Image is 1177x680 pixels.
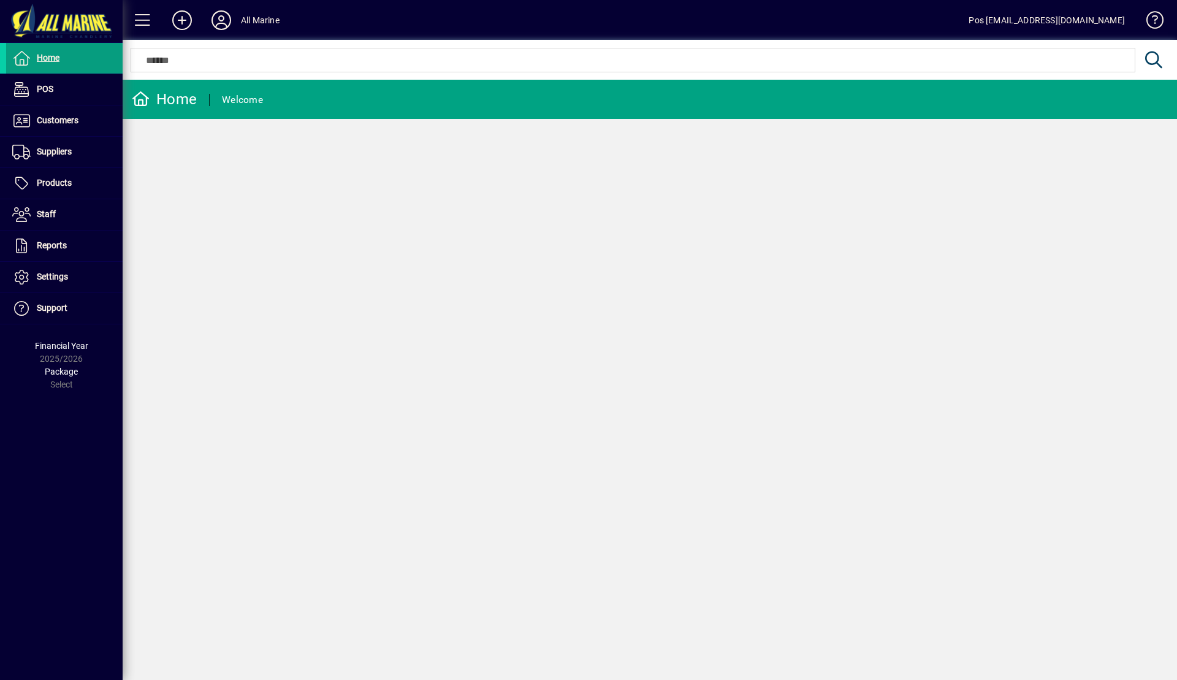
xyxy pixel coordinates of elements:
[37,53,59,63] span: Home
[222,90,263,110] div: Welcome
[6,231,123,261] a: Reports
[37,115,78,125] span: Customers
[35,341,88,351] span: Financial Year
[6,137,123,167] a: Suppliers
[37,209,56,219] span: Staff
[37,303,67,313] span: Support
[37,178,72,188] span: Products
[6,262,123,292] a: Settings
[37,272,68,281] span: Settings
[37,240,67,250] span: Reports
[6,168,123,199] a: Products
[162,9,202,31] button: Add
[45,367,78,376] span: Package
[202,9,241,31] button: Profile
[132,90,197,109] div: Home
[1137,2,1162,42] a: Knowledge Base
[969,10,1125,30] div: Pos [EMAIL_ADDRESS][DOMAIN_NAME]
[37,84,53,94] span: POS
[37,147,72,156] span: Suppliers
[6,293,123,324] a: Support
[6,105,123,136] a: Customers
[6,74,123,105] a: POS
[241,10,280,30] div: All Marine
[6,199,123,230] a: Staff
